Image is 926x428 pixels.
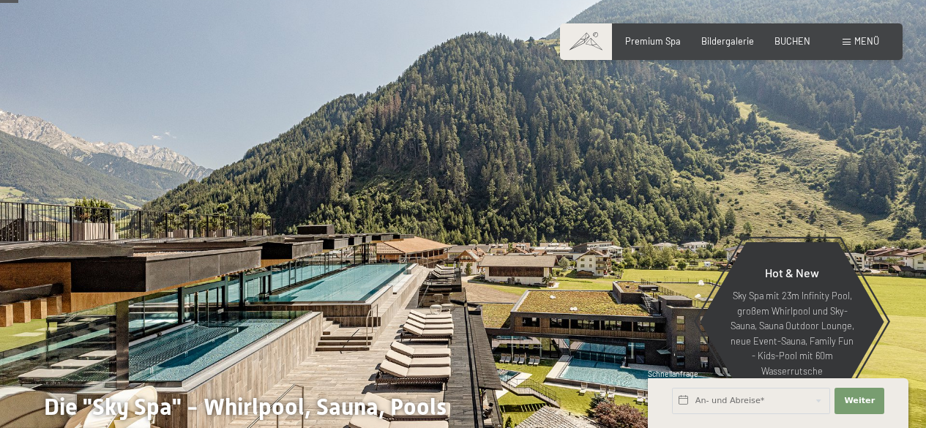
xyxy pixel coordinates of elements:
[854,35,879,47] span: Menü
[625,35,681,47] a: Premium Spa
[699,241,885,402] a: Hot & New Sky Spa mit 23m Infinity Pool, großem Whirlpool und Sky-Sauna, Sauna Outdoor Lounge, ne...
[834,388,884,414] button: Weiter
[648,369,698,378] span: Schnellanfrage
[844,395,875,407] span: Weiter
[728,288,856,378] p: Sky Spa mit 23m Infinity Pool, großem Whirlpool und Sky-Sauna, Sauna Outdoor Lounge, neue Event-S...
[765,266,819,279] span: Hot & New
[701,35,754,47] a: Bildergalerie
[774,35,810,47] a: BUCHEN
